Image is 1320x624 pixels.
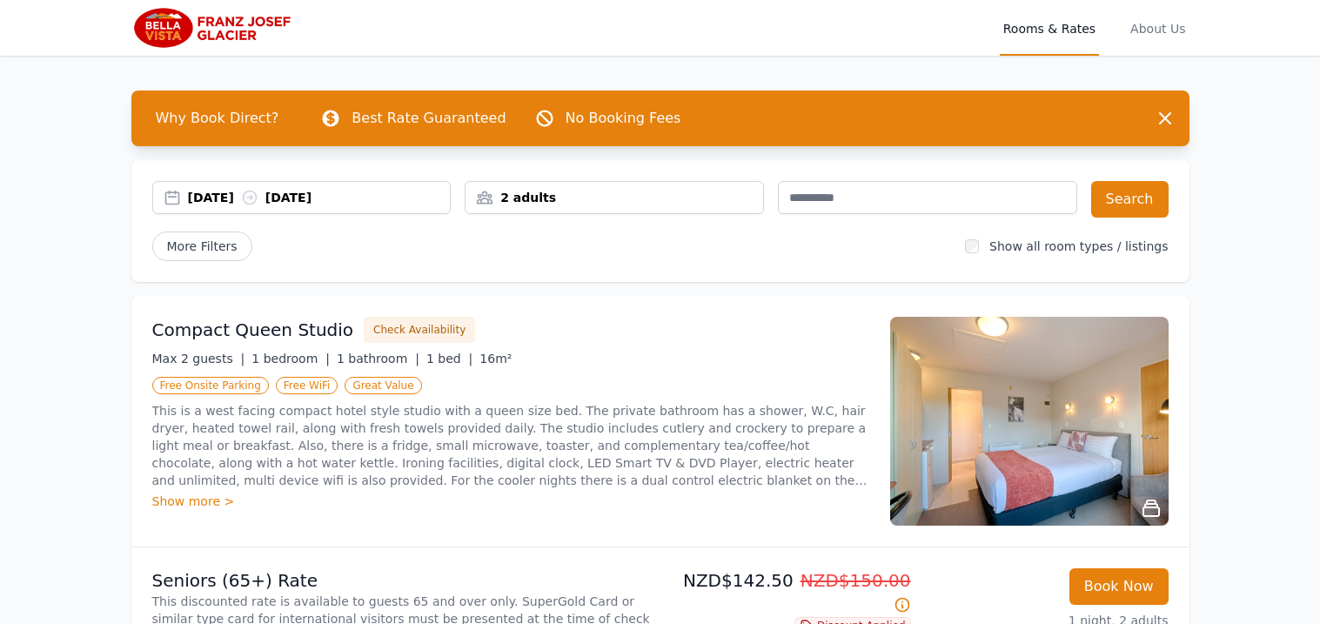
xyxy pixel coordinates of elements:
[352,108,506,129] p: Best Rate Guaranteed
[152,493,869,510] div: Show more >
[276,377,338,394] span: Free WiFi
[426,352,472,366] span: 1 bed |
[364,317,475,343] button: Check Availability
[667,568,911,617] p: NZD$142.50
[566,108,681,129] p: No Booking Fees
[152,318,354,342] h3: Compact Queen Studio
[466,189,763,206] div: 2 adults
[1069,568,1169,605] button: Book Now
[345,377,421,394] span: Great Value
[142,101,293,136] span: Why Book Direct?
[152,568,653,593] p: Seniors (65+) Rate
[152,352,245,366] span: Max 2 guests |
[801,570,911,591] span: NZD$150.00
[251,352,330,366] span: 1 bedroom |
[337,352,419,366] span: 1 bathroom |
[131,7,299,49] img: Bella Vista Franz Josef Glacier
[152,231,252,261] span: More Filters
[152,402,869,489] p: This is a west facing compact hotel style studio with a queen size bed. The private bathroom has ...
[989,239,1168,253] label: Show all room types / listings
[1091,181,1169,218] button: Search
[188,189,451,206] div: [DATE] [DATE]
[479,352,512,366] span: 16m²
[152,377,269,394] span: Free Onsite Parking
